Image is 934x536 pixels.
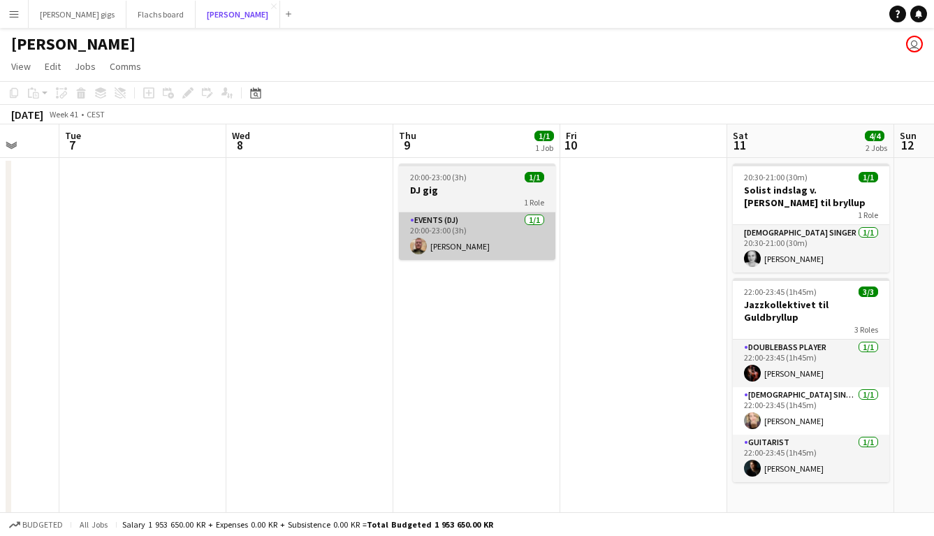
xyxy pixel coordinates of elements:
[104,57,147,75] a: Comms
[65,129,81,142] span: Tue
[11,108,43,122] div: [DATE]
[900,129,917,142] span: Sun
[566,129,577,142] span: Fri
[906,36,923,52] app-user-avatar: Asger Søgaard Hajslund
[367,519,493,530] span: Total Budgeted 1 953 650.00 KR
[399,164,555,260] app-job-card: 20:00-23:00 (3h)1/1DJ gig1 RoleEvents (DJ)1/120:00-23:00 (3h)[PERSON_NAME]
[858,210,878,220] span: 1 Role
[63,137,81,153] span: 7
[733,184,889,209] h3: Solist indslag v. [PERSON_NAME] til bryllup
[77,519,110,530] span: All jobs
[399,212,555,260] app-card-role: Events (DJ)1/120:00-23:00 (3h)[PERSON_NAME]
[397,137,416,153] span: 9
[744,172,808,182] span: 20:30-21:00 (30m)
[535,143,553,153] div: 1 Job
[854,324,878,335] span: 3 Roles
[399,129,416,142] span: Thu
[29,1,126,28] button: [PERSON_NAME] gigs
[46,109,81,119] span: Week 41
[399,184,555,196] h3: DJ gig
[69,57,101,75] a: Jobs
[859,172,878,182] span: 1/1
[524,197,544,208] span: 1 Role
[110,60,141,73] span: Comms
[731,137,748,153] span: 11
[230,137,250,153] span: 8
[232,129,250,142] span: Wed
[733,435,889,482] app-card-role: Guitarist1/122:00-23:45 (1h45m)[PERSON_NAME]
[733,129,748,142] span: Sat
[733,387,889,435] app-card-role: [DEMOGRAPHIC_DATA] Singer1/122:00-23:45 (1h45m)[PERSON_NAME]
[525,172,544,182] span: 1/1
[87,109,105,119] div: CEST
[733,340,889,387] app-card-role: Doublebass Player1/122:00-23:45 (1h45m)[PERSON_NAME]
[866,143,887,153] div: 2 Jobs
[534,131,554,141] span: 1/1
[733,164,889,273] app-job-card: 20:30-21:00 (30m)1/1Solist indslag v. [PERSON_NAME] til bryllup1 Role[DEMOGRAPHIC_DATA] Singer1/1...
[7,517,65,533] button: Budgeted
[865,131,884,141] span: 4/4
[75,60,96,73] span: Jobs
[196,1,280,28] button: [PERSON_NAME]
[122,519,493,530] div: Salary 1 953 650.00 KR + Expenses 0.00 KR + Subsistence 0.00 KR =
[11,60,31,73] span: View
[22,520,63,530] span: Budgeted
[39,57,66,75] a: Edit
[744,287,817,297] span: 22:00-23:45 (1h45m)
[126,1,196,28] button: Flachs board
[45,60,61,73] span: Edit
[11,34,136,55] h1: [PERSON_NAME]
[733,298,889,324] h3: Jazzkollektivet til Guldbryllup
[859,287,878,297] span: 3/3
[733,225,889,273] app-card-role: [DEMOGRAPHIC_DATA] Singer1/120:30-21:00 (30m)[PERSON_NAME]
[6,57,36,75] a: View
[564,137,577,153] span: 10
[410,172,467,182] span: 20:00-23:00 (3h)
[733,278,889,482] app-job-card: 22:00-23:45 (1h45m)3/3Jazzkollektivet til Guldbryllup3 RolesDoublebass Player1/122:00-23:45 (1h45...
[898,137,917,153] span: 12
